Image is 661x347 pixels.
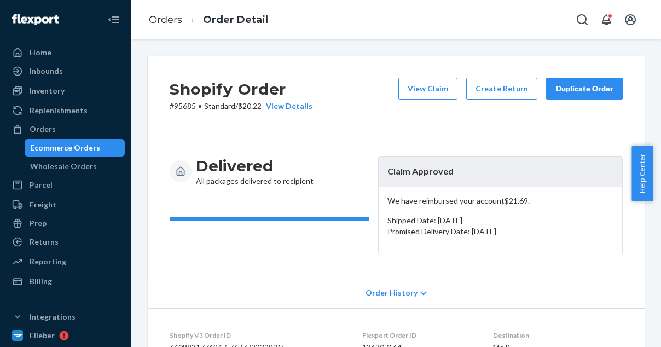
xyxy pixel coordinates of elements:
[30,161,97,172] div: Wholesale Orders
[30,311,76,322] div: Integrations
[555,83,613,94] div: Duplicate Order
[30,199,56,210] div: Freight
[7,196,125,213] a: Freight
[7,120,125,138] a: Orders
[198,101,202,111] span: •
[30,105,88,116] div: Replenishments
[362,331,475,340] dt: Flexport Order ID
[7,44,125,61] a: Home
[30,330,55,341] div: Flieber
[196,156,314,187] div: All packages delivered to recipient
[387,215,613,226] p: Shipped Date: [DATE]
[571,9,593,31] button: Open Search Box
[262,101,312,112] button: View Details
[170,331,345,340] dt: Shopify V3 Order ID
[592,314,650,342] iframe: Opens a widget where you can chat to one of our agents
[25,139,125,157] a: Ecommerce Orders
[30,142,100,153] div: Ecommerce Orders
[493,331,623,340] dt: Destination
[25,158,125,175] a: Wholesale Orders
[30,256,66,267] div: Reporting
[7,102,125,119] a: Replenishments
[103,9,125,31] button: Close Navigation
[398,78,457,100] button: View Claim
[7,215,125,232] a: Prep
[466,78,537,100] button: Create Return
[619,9,641,31] button: Open account menu
[30,180,53,190] div: Parcel
[7,253,125,270] a: Reporting
[30,236,59,247] div: Returns
[7,308,125,326] button: Integrations
[387,226,613,237] p: Promised Delivery Date: [DATE]
[595,9,617,31] button: Open notifications
[170,101,312,112] p: # 95685 / $20.22
[30,47,51,58] div: Home
[204,101,235,111] span: Standard
[379,157,622,187] header: Claim Approved
[12,14,59,25] img: Flexport logo
[203,14,268,26] a: Order Detail
[149,14,182,26] a: Orders
[546,78,623,100] button: Duplicate Order
[7,327,125,344] a: Flieber
[30,276,52,287] div: Billing
[30,66,63,77] div: Inbounds
[196,156,314,176] h3: Delivered
[7,62,125,80] a: Inbounds
[7,82,125,100] a: Inventory
[7,176,125,194] a: Parcel
[631,146,653,201] button: Help Center
[7,233,125,251] a: Returns
[140,4,277,36] ol: breadcrumbs
[366,287,418,298] span: Order History
[30,85,65,96] div: Inventory
[30,218,47,229] div: Prep
[30,124,56,135] div: Orders
[387,195,613,206] p: We have reimbursed your account $21.69 .
[170,78,312,101] h2: Shopify Order
[7,273,125,290] a: Billing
